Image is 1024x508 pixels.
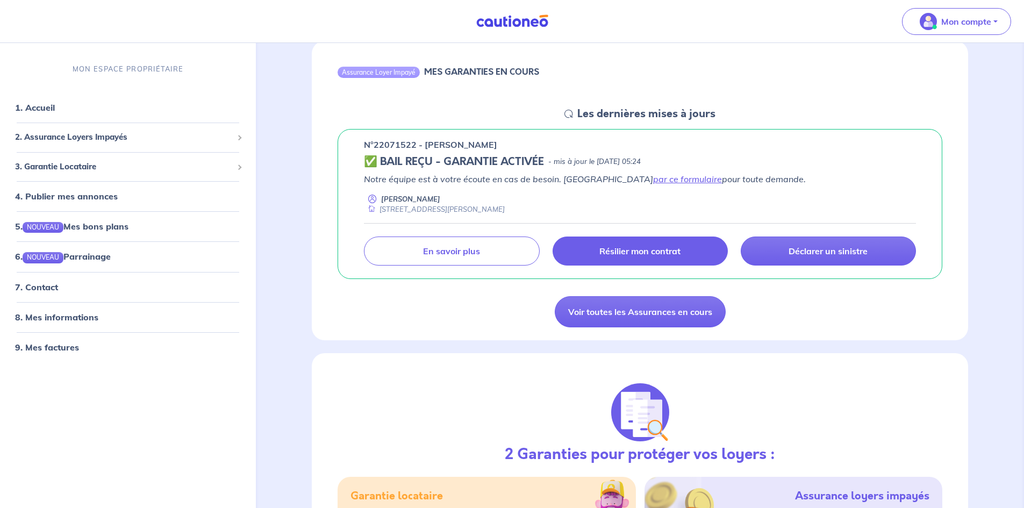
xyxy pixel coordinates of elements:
div: 4. Publier mes annonces [4,185,252,207]
div: 9. Mes factures [4,336,252,357]
h5: Assurance loyers impayés [795,490,929,503]
h6: MES GARANTIES EN COURS [424,67,539,77]
h3: 2 Garanties pour protéger vos loyers : [505,446,775,464]
div: 5.NOUVEAUMes bons plans [4,216,252,237]
a: Voir toutes les Assurances en cours [555,296,726,327]
p: - mis à jour le [DATE] 05:24 [548,156,641,167]
a: Résilier mon contrat [553,237,728,266]
h5: Les dernières mises à jours [577,108,715,120]
p: [PERSON_NAME] [381,194,440,204]
h5: ✅ BAIL REÇU - GARANTIE ACTIVÉE [364,155,544,168]
p: Déclarer un sinistre [789,246,868,256]
a: par ce formulaire [653,174,722,184]
a: 4. Publier mes annonces [15,191,118,202]
a: 7. Contact [15,281,58,292]
div: 3. Garantie Locataire [4,156,252,177]
p: Notre équipe est à votre écoute en cas de besoin. [GEOGRAPHIC_DATA] pour toute demande. [364,173,916,185]
div: [STREET_ADDRESS][PERSON_NAME] [364,204,505,214]
img: justif-loupe [611,383,669,441]
p: n°22071522 - [PERSON_NAME] [364,138,497,151]
a: Déclarer un sinistre [741,237,916,266]
div: Assurance Loyer Impayé [338,67,420,77]
span: 3. Garantie Locataire [15,160,233,173]
p: Mon compte [941,15,991,28]
img: illu_account_valid_menu.svg [920,13,937,30]
div: 6.NOUVEAUParrainage [4,246,252,267]
div: state: CONTRACT-VALIDATED, Context: ,MAYBE-CERTIFICATE,,LESSOR-DOCUMENTS,IS-ODEALIM [364,155,916,168]
a: 9. Mes factures [15,341,79,352]
img: Cautioneo [472,15,553,28]
a: 8. Mes informations [15,311,98,322]
p: Résilier mon contrat [599,246,681,256]
div: 1. Accueil [4,97,252,118]
span: 2. Assurance Loyers Impayés [15,131,233,144]
a: En savoir plus [364,237,539,266]
a: 6.NOUVEAUParrainage [15,251,111,262]
p: MON ESPACE PROPRIÉTAIRE [73,64,183,74]
a: 5.NOUVEAUMes bons plans [15,221,128,232]
p: En savoir plus [423,246,480,256]
div: 7. Contact [4,276,252,297]
h5: Garantie locataire [350,490,443,503]
a: 1. Accueil [15,102,55,113]
div: 2. Assurance Loyers Impayés [4,127,252,148]
div: 8. Mes informations [4,306,252,327]
button: illu_account_valid_menu.svgMon compte [902,8,1011,35]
